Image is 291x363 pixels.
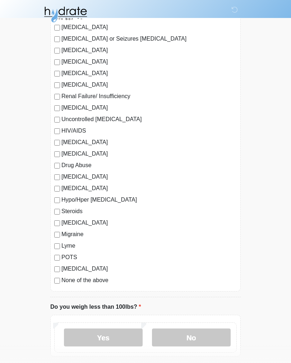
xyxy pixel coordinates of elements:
[61,219,237,227] label: [MEDICAL_DATA]
[61,161,237,170] label: Drug Abuse
[61,253,237,262] label: POTS
[54,140,60,146] input: [MEDICAL_DATA]
[61,104,237,112] label: [MEDICAL_DATA]
[61,35,237,43] label: [MEDICAL_DATA] or Seizures [MEDICAL_DATA]
[61,127,237,135] label: HIV/AIDS
[54,117,60,123] input: Uncontrolled [MEDICAL_DATA]
[54,48,60,54] input: [MEDICAL_DATA]
[54,243,60,249] input: Lyme
[61,173,237,181] label: [MEDICAL_DATA]
[61,196,237,204] label: Hypo/Hper [MEDICAL_DATA]
[61,265,237,273] label: [MEDICAL_DATA]
[61,230,237,239] label: Migraine
[54,197,60,203] input: Hypo/Hper [MEDICAL_DATA]
[54,232,60,238] input: Migraine
[61,242,237,250] label: Lyme
[61,69,237,78] label: [MEDICAL_DATA]
[61,207,237,216] label: Steroids
[54,94,60,100] input: Renal Failure/ Insufficiency
[152,328,231,346] label: No
[54,82,60,88] input: [MEDICAL_DATA]
[54,266,60,272] input: [MEDICAL_DATA]
[54,278,60,284] input: None of the above
[61,92,237,101] label: Renal Failure/ Insufficiency
[54,105,60,111] input: [MEDICAL_DATA]
[54,151,60,157] input: [MEDICAL_DATA]
[61,184,237,193] label: [MEDICAL_DATA]
[61,81,237,89] label: [MEDICAL_DATA]
[54,209,60,215] input: Steroids
[64,328,143,346] label: Yes
[54,186,60,192] input: [MEDICAL_DATA]
[54,128,60,134] input: HIV/AIDS
[61,58,237,66] label: [MEDICAL_DATA]
[54,71,60,77] input: [MEDICAL_DATA]
[61,46,237,55] label: [MEDICAL_DATA]
[54,36,60,42] input: [MEDICAL_DATA] or Seizures [MEDICAL_DATA]
[61,115,237,124] label: Uncontrolled [MEDICAL_DATA]
[54,163,60,169] input: Drug Abuse
[54,174,60,180] input: [MEDICAL_DATA]
[54,220,60,226] input: [MEDICAL_DATA]
[61,276,237,285] label: None of the above
[43,5,88,23] img: Hydrate IV Bar - Fort Collins Logo
[50,303,141,311] label: Do you weigh less than 100lbs?
[61,138,237,147] label: [MEDICAL_DATA]
[54,59,60,65] input: [MEDICAL_DATA]
[54,255,60,261] input: POTS
[61,150,237,158] label: [MEDICAL_DATA]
